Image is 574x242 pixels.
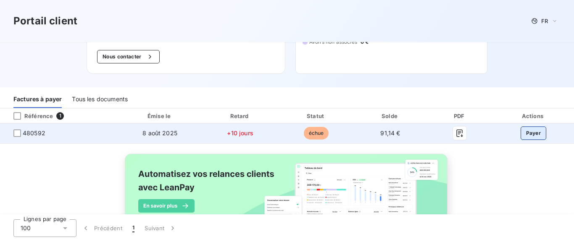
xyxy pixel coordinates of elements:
span: FR [541,18,548,24]
button: Suivant [140,219,182,237]
span: 100 [21,224,31,232]
button: Nous contacter [97,50,159,63]
span: +10 jours [227,129,253,137]
div: Actions [495,112,572,120]
span: 0 € [361,38,369,46]
div: Référence [7,112,53,120]
div: Tous les documents [72,90,128,108]
h3: Portail client [13,13,77,29]
div: Retard [203,112,277,120]
span: 480592 [23,129,45,137]
div: Émise le [120,112,200,120]
span: 91,14 € [380,129,400,137]
span: 1 [56,112,64,120]
div: Statut [280,112,352,120]
span: 8 août 2025 [142,129,177,137]
div: Solde [355,112,425,120]
span: Avoirs non associés [309,38,357,46]
span: 1 [132,224,134,232]
button: Payer [521,126,547,140]
button: 1 [127,219,140,237]
div: Factures à payer [13,90,62,108]
button: Précédent [76,219,127,237]
span: échue [304,127,329,139]
div: PDF [429,112,491,120]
